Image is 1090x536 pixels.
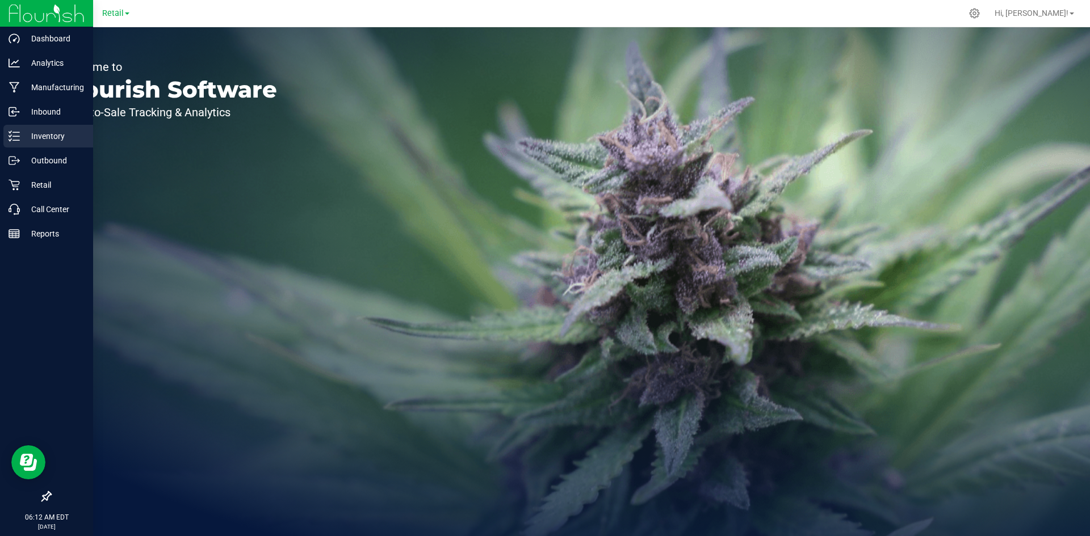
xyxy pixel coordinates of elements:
[20,129,88,143] p: Inventory
[995,9,1068,18] span: Hi, [PERSON_NAME]!
[9,130,20,142] inline-svg: Inventory
[9,82,20,93] inline-svg: Manufacturing
[9,228,20,239] inline-svg: Reports
[20,154,88,167] p: Outbound
[20,178,88,192] p: Retail
[102,9,124,18] span: Retail
[9,155,20,166] inline-svg: Outbound
[61,78,277,101] p: Flourish Software
[9,57,20,69] inline-svg: Analytics
[20,81,88,94] p: Manufacturing
[61,61,277,73] p: Welcome to
[20,227,88,240] p: Reports
[9,33,20,44] inline-svg: Dashboard
[20,32,88,45] p: Dashboard
[20,56,88,70] p: Analytics
[9,179,20,191] inline-svg: Retail
[11,445,45,479] iframe: Resource center
[9,106,20,117] inline-svg: Inbound
[5,522,88,531] p: [DATE]
[61,107,277,118] p: Seed-to-Sale Tracking & Analytics
[20,202,88,216] p: Call Center
[9,204,20,215] inline-svg: Call Center
[967,8,982,19] div: Manage settings
[5,512,88,522] p: 06:12 AM EDT
[20,105,88,119] p: Inbound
